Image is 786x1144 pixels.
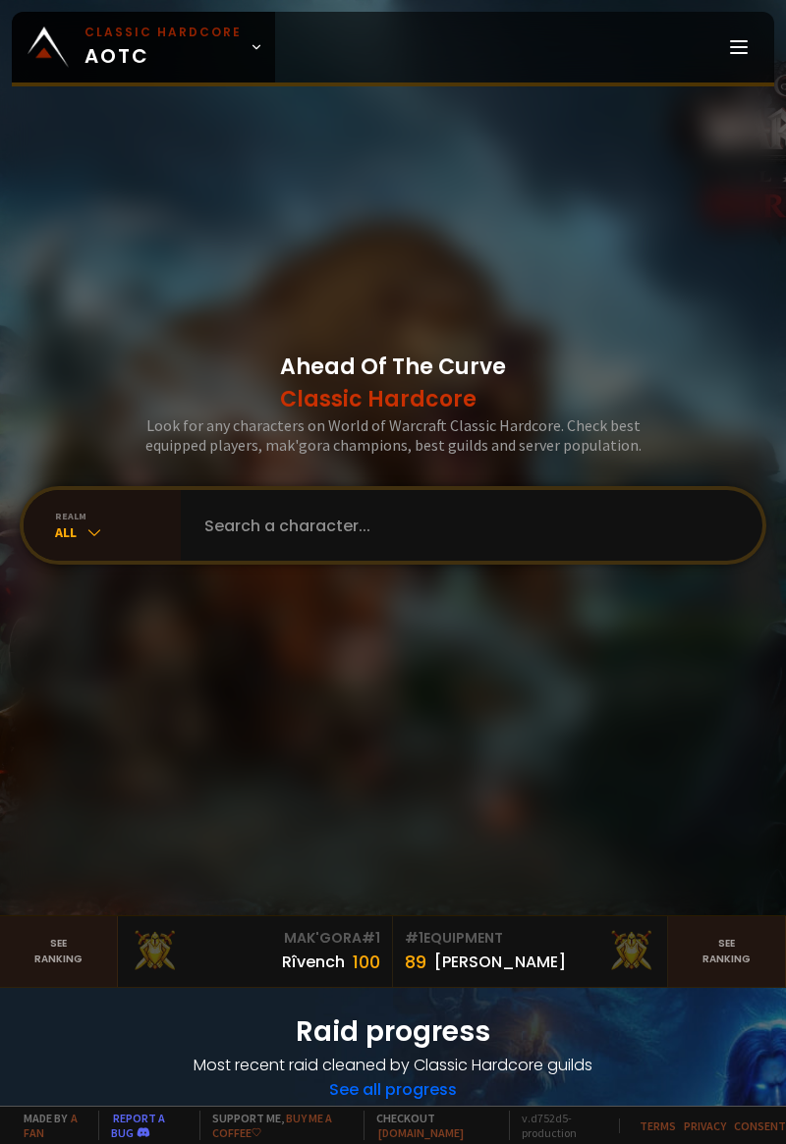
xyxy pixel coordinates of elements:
[280,383,506,415] span: Classic Hardcore
[84,24,242,41] small: Classic Hardcore
[364,1111,497,1140] span: Checkout
[434,950,566,974] div: [PERSON_NAME]
[55,510,181,522] div: realm
[55,522,181,542] div: All
[130,928,380,949] div: Mak'Gora
[12,1111,86,1140] span: Made by
[509,1111,607,1140] span: v. d752d5 - production
[282,950,345,974] div: Rîvench
[280,351,506,415] h1: Ahead Of The Curve
[12,12,275,82] a: Classic HardcoreAOTC
[640,1118,676,1133] a: Terms
[111,1111,165,1140] a: Report a bug
[199,1111,352,1140] span: Support me,
[405,928,423,948] span: # 1
[329,1078,457,1101] a: See all progress
[393,916,668,987] a: #1Equipment89[PERSON_NAME]
[684,1118,726,1133] a: Privacy
[378,1125,464,1140] a: [DOMAIN_NAME]
[405,928,655,949] div: Equipment
[24,1111,78,1140] a: a fan
[118,916,393,987] a: Mak'Gora#1Rîvench100
[405,949,426,975] div: 89
[734,1118,786,1133] a: Consent
[84,24,242,71] span: AOTC
[668,916,786,987] a: Seeranking
[24,1011,762,1053] h1: Raid progress
[193,490,739,561] input: Search a character...
[118,415,668,455] h3: Look for any characters on World of Warcraft Classic Hardcore. Check best equipped players, mak'g...
[362,928,380,948] span: # 1
[353,949,380,975] div: 100
[24,1053,762,1077] h4: Most recent raid cleaned by Classic Hardcore guilds
[212,1111,332,1140] a: Buy me a coffee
